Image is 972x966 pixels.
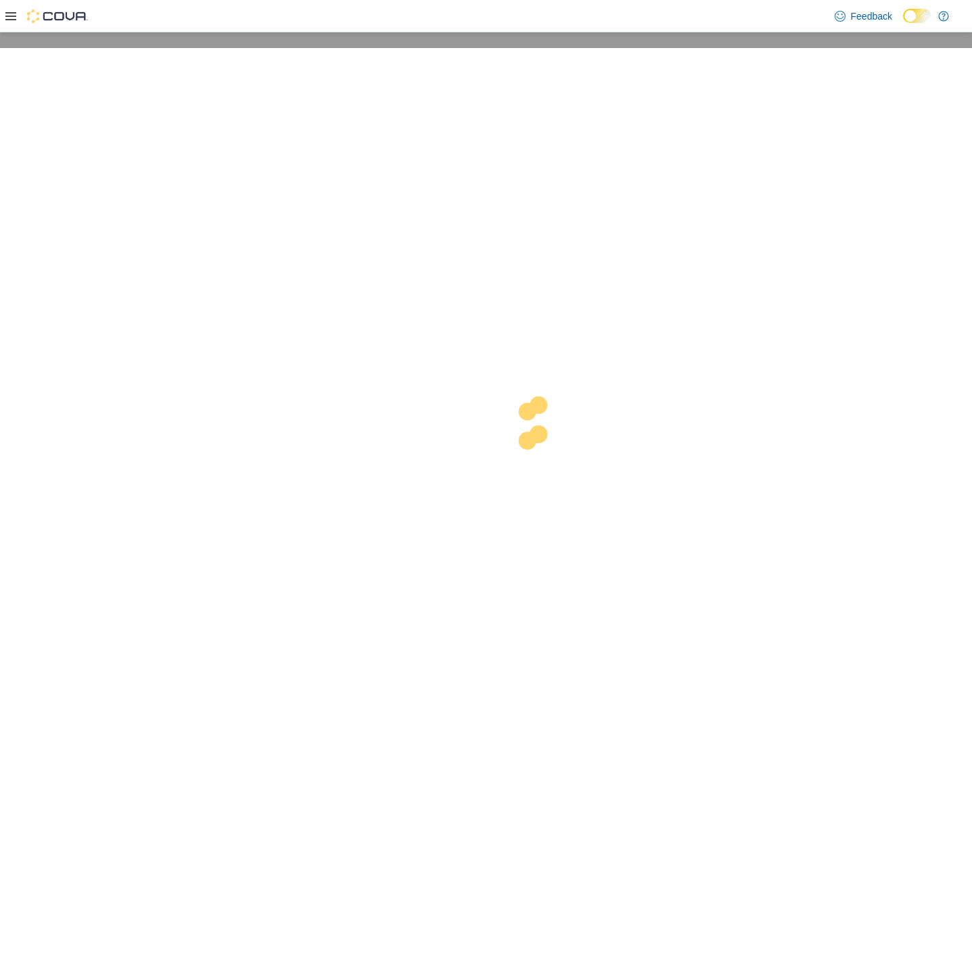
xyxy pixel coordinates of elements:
img: cova-loader [486,386,588,488]
input: Dark Mode [903,9,931,23]
span: Dark Mode [903,23,904,24]
a: Feedback [829,3,898,30]
img: Cova [27,9,88,23]
span: Feedback [851,9,892,23]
